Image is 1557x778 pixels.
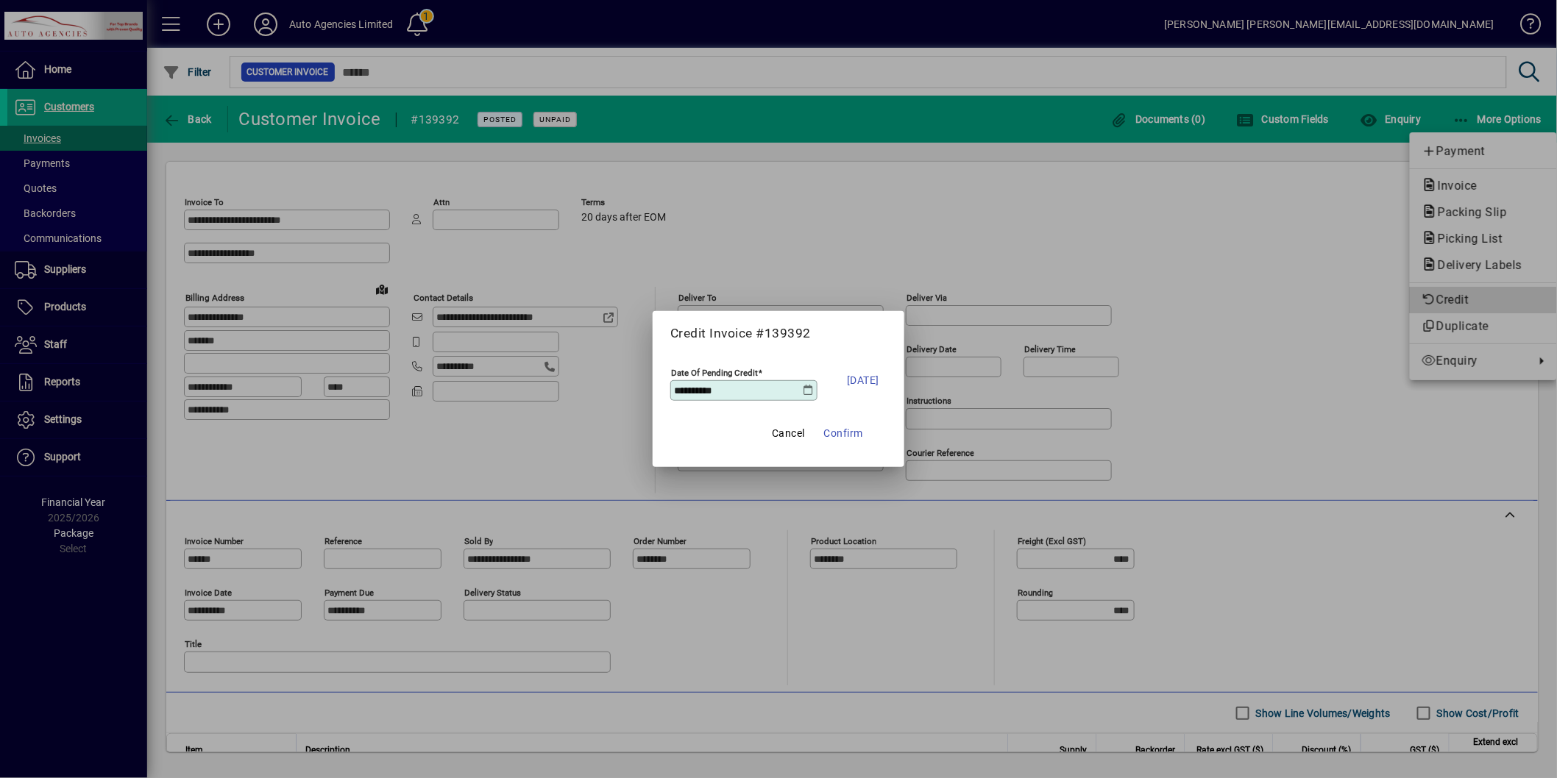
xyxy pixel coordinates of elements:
[818,420,870,446] button: Confirm
[772,424,805,442] span: Cancel
[847,371,879,389] span: [DATE]
[765,420,812,446] button: Cancel
[671,368,758,378] mat-label: Date Of Pending Credit
[824,424,864,442] span: Confirm
[840,362,887,399] button: [DATE]
[670,326,887,341] h5: Credit Invoice #139392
